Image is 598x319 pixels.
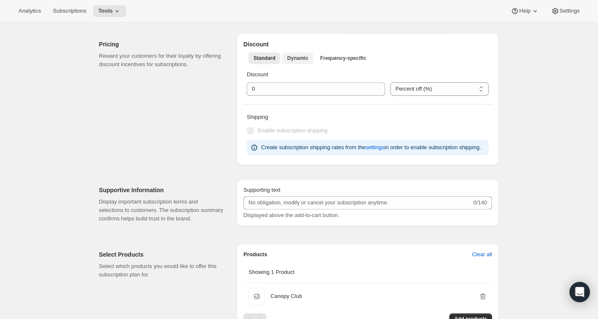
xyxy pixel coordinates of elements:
p: Products [243,250,267,259]
button: Subscriptions [48,5,91,17]
span: Settings [559,8,579,14]
span: Clear all [472,250,492,259]
span: settings [365,143,384,152]
p: Canopy Club [270,292,302,300]
h2: Select Products [99,250,223,259]
span: Displayed above the add-to-cart button. [243,212,339,218]
button: Analytics [13,5,46,17]
button: Settings [546,5,585,17]
button: Clear all [467,248,497,261]
span: Help [519,8,530,14]
p: Reward your customers for their loyalty by offering discount incentives for subscriptions. [99,52,223,69]
p: Display important subscription terms and selections to customers. The subscription summary confir... [99,198,223,223]
h2: Supportive Information [99,186,223,194]
p: Discount [247,70,489,79]
h2: Discount [243,40,492,48]
button: Help [505,5,544,17]
div: Open Intercom Messenger [569,282,590,302]
h2: Pricing [99,40,223,48]
span: Supporting text [243,187,280,193]
button: Tools [93,5,126,17]
span: Subscriptions [53,8,86,14]
span: Standard [253,55,275,62]
p: Shipping [247,113,489,121]
span: Frequency-specific [320,55,366,62]
span: Showing 1 Product [248,269,294,275]
input: 10 [247,82,372,96]
input: No obligation, modify or cancel your subscription anytime. [243,196,471,209]
span: Analytics [19,8,41,14]
p: Select which products you would like to offer this subscription plan for. [99,262,223,279]
span: Create subscription shipping rates from the in order to enable subscription shipping. [261,144,481,150]
span: Dynamic [287,55,308,62]
button: settings [360,141,389,154]
span: Tools [98,8,113,14]
span: Enable subscription shipping [258,127,327,134]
